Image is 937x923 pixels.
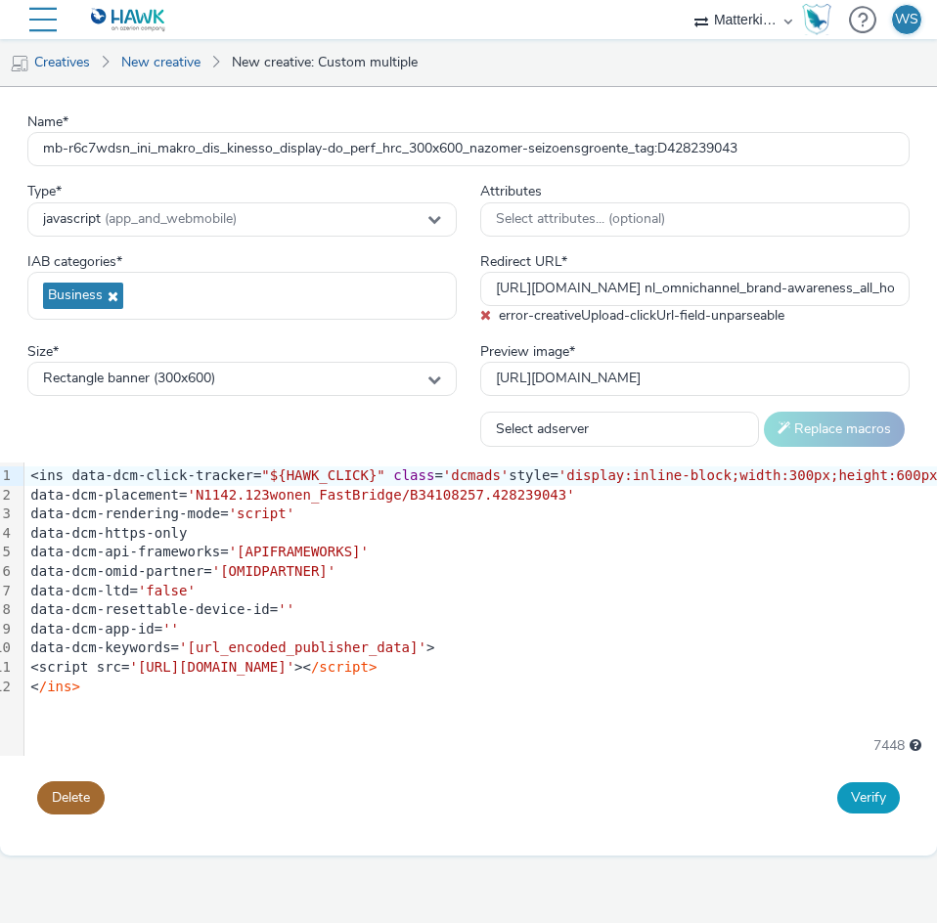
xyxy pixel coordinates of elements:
[873,736,905,756] span: 7448
[480,342,575,361] span: Preview image *
[393,467,434,483] span: class
[27,182,62,200] span: Type *
[480,182,542,200] span: Attributes
[480,252,567,271] span: Redirect URL *
[261,467,384,483] span: "${HAWK_CLICK}"
[43,371,215,387] span: Rectangle banner (300x600)
[37,781,105,814] button: Delete
[105,209,237,228] span: (app_and_webmobile)
[27,342,59,361] span: Size *
[802,4,831,35] img: Hawk Academy
[27,252,122,271] span: IAB categories *
[48,287,103,304] span: Business
[212,563,335,579] span: '[OMIDPARTNER]'
[138,583,196,598] span: 'false'
[43,211,237,228] span: javascript
[837,782,900,813] button: Verify
[129,659,294,675] span: '[URL][DOMAIN_NAME]'
[179,639,426,655] span: '[url_encoded_publisher_data]'
[39,679,80,694] span: /ins>
[229,544,369,559] span: '[APIFRAMEWORKS]'
[311,659,377,675] span: /script>
[496,211,665,228] span: Select attributes... (optional)
[10,54,29,73] img: mobile
[895,5,918,34] div: WS
[443,467,509,483] span: 'dcmads'
[27,112,68,131] span: Name *
[229,505,294,521] span: 'script'
[278,601,294,617] span: ''
[222,39,427,86] a: New creative: Custom multiple
[499,306,784,325] span: error-creativeUpload-clickUrl-field-unparseable
[91,8,166,32] img: undefined Logo
[910,736,921,756] div: Maximum recommended length: 3000 characters.
[764,412,905,447] button: Replace macros
[802,4,839,35] a: Hawk Academy
[112,39,210,86] a: New creative
[187,487,574,503] span: 'N1142.123wonen_FastBridge/B34108257.428239043'
[162,621,179,637] span: ''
